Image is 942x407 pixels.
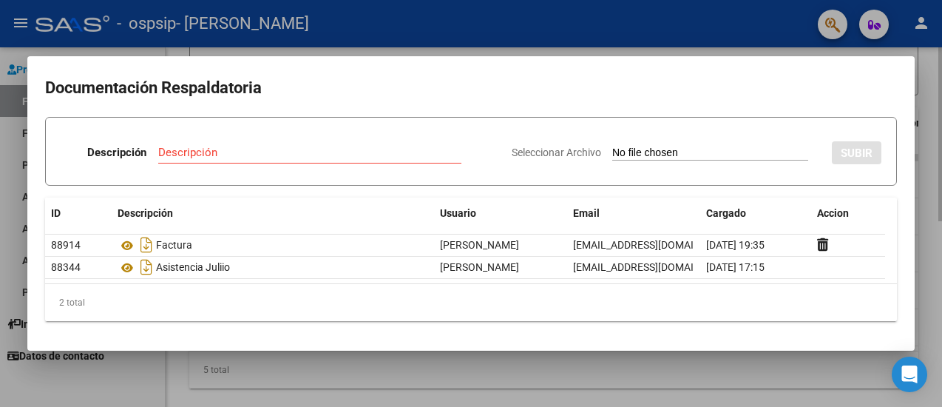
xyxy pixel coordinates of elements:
span: [EMAIL_ADDRESS][DOMAIN_NAME] [573,261,737,273]
datatable-header-cell: Email [567,198,700,229]
span: 88914 [51,239,81,251]
p: Descripción [87,144,146,161]
span: [PERSON_NAME] [440,239,519,251]
h2: Documentación Respaldatoria [45,74,897,102]
span: Accion [817,207,849,219]
div: 2 total [45,284,897,321]
i: Descargar documento [137,233,156,257]
span: Seleccionar Archivo [512,147,601,158]
span: Cargado [706,207,746,219]
span: 88344 [51,261,81,273]
span: [PERSON_NAME] [440,261,519,273]
span: Email [573,207,600,219]
div: Factura [118,233,428,257]
span: Descripción [118,207,173,219]
datatable-header-cell: Cargado [700,198,811,229]
datatable-header-cell: ID [45,198,112,229]
span: Usuario [440,207,476,219]
span: SUBIR [841,147,872,160]
div: Asistencia Juliio [118,255,428,279]
span: [DATE] 19:35 [706,239,765,251]
span: [EMAIL_ADDRESS][DOMAIN_NAME] [573,239,737,251]
datatable-header-cell: Accion [811,198,885,229]
datatable-header-cell: Usuario [434,198,567,229]
span: [DATE] 17:15 [706,261,765,273]
div: Open Intercom Messenger [892,357,927,392]
i: Descargar documento [137,255,156,279]
datatable-header-cell: Descripción [112,198,434,229]
span: ID [51,207,61,219]
button: SUBIR [832,141,881,164]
